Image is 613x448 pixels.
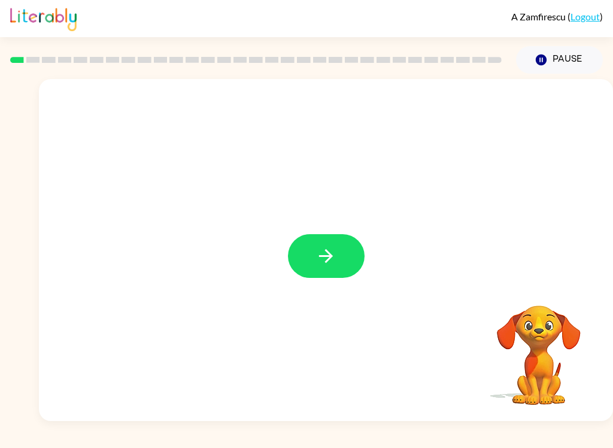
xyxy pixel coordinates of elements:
[570,11,600,22] a: Logout
[10,5,77,31] img: Literably
[511,11,603,22] div: ( )
[516,46,603,74] button: Pause
[479,287,599,407] video: Your browser must support playing .mp4 files to use Literably. Please try using another browser.
[511,11,568,22] span: A Zamfirescu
